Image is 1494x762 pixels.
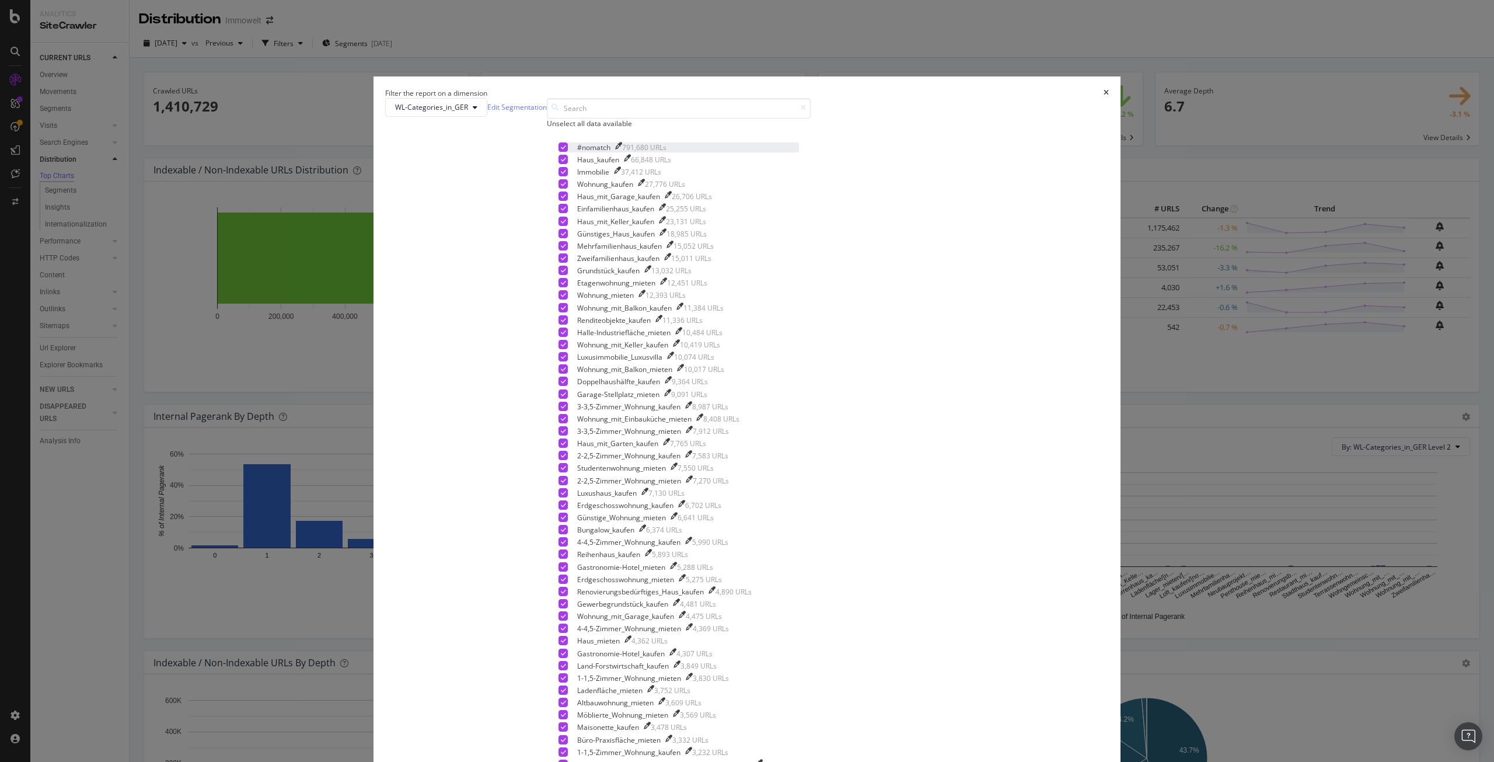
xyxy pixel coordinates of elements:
div: 4,475 URLs [686,611,722,621]
div: Luxusimmobilie_Luxusvilla [577,352,662,362]
div: 15,011 URLs [671,253,711,263]
div: Etagenwohnung_mieten [577,278,655,288]
div: Gastronomie-Hotel_kaufen [577,649,665,659]
span: WL-Categories_in_GER [395,102,468,112]
div: Haus_kaufen [577,155,619,165]
div: 3,478 URLs [651,722,687,732]
div: Immobilie [577,167,609,177]
div: Wohnung_mit_Garage_kaufen [577,611,674,621]
div: Renditeobjekte_kaufen [577,315,651,325]
div: Wohnung_kaufen [577,179,633,189]
div: 4,369 URLs [693,624,729,634]
div: Wohnung_mieten [577,290,634,300]
div: 7,583 URLs [692,451,728,461]
div: Möblierte_Wohnung_mieten [577,710,668,720]
div: 2-2,5-Zimmer_Wohnung_kaufen [577,451,680,461]
div: Gewerbegrundstück_kaufen [577,599,668,609]
div: Haus_mit_Garage_kaufen [577,192,660,201]
div: 6,641 URLs [678,513,714,523]
div: 25,255 URLs [666,204,706,214]
div: Grundstück_kaufen [577,266,640,276]
div: Maisonette_kaufen [577,722,639,732]
div: 11,384 URLs [683,303,724,313]
div: 12,393 URLs [645,290,686,300]
div: 18,985 URLs [666,229,707,239]
div: Wohnung_mit_Balkon_kaufen [577,303,672,313]
div: 5,275 URLs [686,575,722,584]
div: 791,680 URLs [622,142,666,152]
div: 7,912 URLs [693,426,729,436]
div: 4,307 URLs [676,649,713,659]
div: 3,232 URLs [692,747,728,757]
div: Einfamilienhaus_kaufen [577,204,654,214]
div: 1-1,5-Zimmer_Wohnung_kaufen [577,747,680,757]
div: Gastronomie-Hotel_mieten [577,562,665,572]
div: 7,550 URLs [678,463,714,473]
div: 9,364 URLs [672,377,708,387]
div: Günstiges_Haus_kaufen [577,229,655,239]
div: 3-3,5-Zimmer_Wohnung_kaufen [577,402,680,412]
div: Studentenwohnung_mieten [577,463,666,473]
div: 4-4,5-Zimmer_Wohnung_mieten [577,624,681,634]
div: 5,288 URLs [677,562,713,572]
div: 10,484 URLs [682,328,722,337]
div: Renovierungsbedürftiges_Haus_kaufen [577,587,704,597]
div: 10,074 URLs [674,352,714,362]
div: Halle-Industriefläche_mieten [577,328,671,337]
div: 23,131 URLs [666,217,706,227]
div: 5,990 URLs [692,537,728,547]
div: 4-4,5-Zimmer_Wohnung_kaufen [577,537,680,547]
div: 10,017 URLs [684,364,724,374]
div: 1-1,5-Zimmer_Wohnung_mieten [577,673,681,683]
div: 4,481 URLs [680,599,716,609]
button: WL-Categories_in_GER [385,98,487,117]
div: Erdgeschosswohnung_mieten [577,575,674,584]
div: 12,451 URLs [667,278,707,288]
div: 7,765 URLs [670,439,706,448]
div: 4,362 URLs [631,636,668,646]
div: 4,890 URLs [715,587,752,597]
div: 6,374 URLs [646,525,682,535]
div: 2-2,5-Zimmer_Wohnung_mieten [577,476,681,486]
div: 6,702 URLs [685,500,721,510]
div: Mehrfamilienhaus_kaufen [577,241,662,251]
div: times [1104,88,1109,98]
div: Garage-Stellplatz_mieten [577,389,659,399]
div: Haus_mit_Keller_kaufen [577,217,654,227]
div: 9,091 URLs [671,389,707,399]
div: 13,032 URLs [651,266,692,276]
div: Land-Forstwirtschaft_kaufen [577,661,669,671]
div: Open Intercom Messenger [1454,722,1482,750]
div: 3,830 URLs [693,673,729,683]
div: Zweifamilienhaus_kaufen [577,253,659,263]
div: 3-3,5-Zimmer_Wohnung_mieten [577,426,681,436]
div: Wohnung_mit_Einbauküche_mieten [577,414,692,424]
div: 3,332 URLs [672,735,708,745]
div: 27,776 URLs [645,179,685,189]
div: 11,336 URLs [662,315,703,325]
div: Unselect all data available [547,119,811,128]
div: Haus_mieten [577,636,620,646]
div: 26,706 URLs [672,192,712,201]
div: Wohnung_mit_Keller_kaufen [577,340,668,350]
div: Reihenhaus_kaufen [577,549,640,559]
div: Luxushaus_kaufen [577,488,637,498]
div: 37,412 URLs [621,167,661,177]
div: 3,849 URLs [680,661,717,671]
div: 10,419 URLs [680,340,720,350]
div: 7,130 URLs [648,488,685,498]
div: Altbauwohnung_mieten [577,698,654,708]
div: Doppelhaushälfte_kaufen [577,377,660,387]
div: Ladenfläche_mieten [577,686,643,695]
div: Erdgeschosswohnung_kaufen [577,500,673,510]
div: 15,052 URLs [673,241,714,251]
div: 8,987 URLs [692,402,728,412]
div: 7,270 URLs [693,476,729,486]
div: 3,569 URLs [680,710,716,720]
div: Filter the report on a dimension [385,88,487,98]
div: Büro-Praxisfläche_mieten [577,735,661,745]
div: 3,609 URLs [665,698,701,708]
div: Günstige_Wohnung_mieten [577,513,666,523]
input: Search [547,98,811,119]
div: Wohnung_mit_Balkon_mieten [577,364,672,374]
